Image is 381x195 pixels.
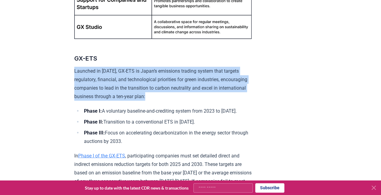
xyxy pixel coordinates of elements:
[82,107,252,115] li: A voluntary baseline-and-crediting system from 2023 to [DATE].
[74,54,252,63] h3: GX-ETS
[84,119,103,125] strong: Phase II:
[82,118,252,126] li: Transition to a conventional ETS in [DATE].
[74,67,252,101] p: Launched in [DATE], GX-ETS is Japan’s emissions trading system that targets regulatory, financial...
[82,129,252,146] li: Focus on accelerating decarbonization in the energy sector through auctions by 2033.
[84,108,102,114] strong: Phase I:
[84,130,105,136] strong: Phase III:
[78,153,125,159] a: Phase I of the GX-ETS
